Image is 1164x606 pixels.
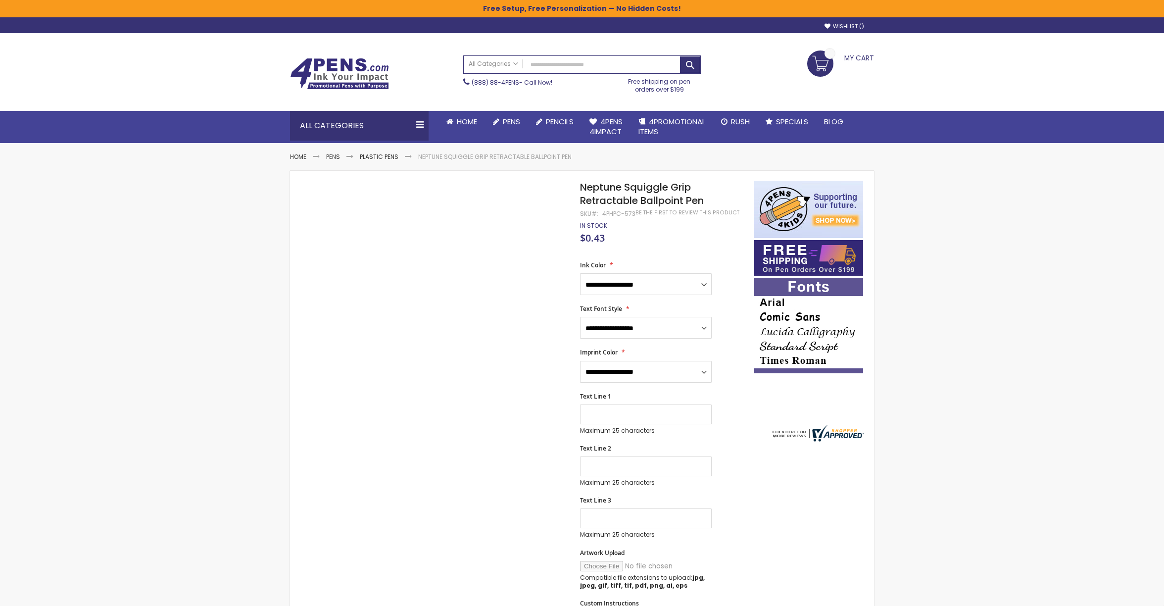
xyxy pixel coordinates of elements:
[546,116,574,127] span: Pencils
[360,152,398,161] a: Plastic Pens
[580,180,704,207] span: Neptune Squiggle Grip Retractable Ballpoint Pen
[602,210,635,218] div: 4PHPC-573
[326,152,340,161] a: Pens
[580,392,611,401] span: Text Line 1
[472,78,519,87] a: (888) 88-4PENS
[770,425,864,442] img: 4pens.com widget logo
[580,261,606,269] span: Ink Color
[528,111,582,133] a: Pencils
[580,479,712,487] p: Maximum 25 characters
[464,56,523,72] a: All Categories
[485,111,528,133] a: Pens
[457,116,477,127] span: Home
[580,348,618,356] span: Imprint Color
[580,304,622,313] span: Text Font Style
[580,573,705,590] strong: jpg, jpeg, gif, tiff, tif, pdf, png, ai, eps
[635,209,739,216] a: Be the first to review this product
[824,116,843,127] span: Blog
[630,111,713,143] a: 4PROMOTIONALITEMS
[290,58,389,90] img: 4Pens Custom Pens and Promotional Products
[580,222,607,230] div: Availability
[816,111,851,133] a: Blog
[580,427,712,435] p: Maximum 25 characters
[824,23,864,30] a: Wishlist
[638,116,705,137] span: 4PROMOTIONAL ITEMS
[469,60,518,68] span: All Categories
[582,111,630,143] a: 4Pens4impact
[589,116,623,137] span: 4Pens 4impact
[754,181,863,238] img: 4pens 4 kids
[618,74,701,94] div: Free shipping on pen orders over $199
[503,116,520,127] span: Pens
[580,549,625,557] span: Artwork Upload
[580,496,611,505] span: Text Line 3
[758,111,816,133] a: Specials
[580,221,607,230] span: In stock
[776,116,808,127] span: Specials
[290,152,306,161] a: Home
[418,153,572,161] li: Neptune Squiggle Grip Retractable Ballpoint Pen
[770,435,864,444] a: 4pens.com certificate URL
[580,231,605,245] span: $0.43
[580,209,598,218] strong: SKU
[754,278,863,373] img: font-personalization-examples
[438,111,485,133] a: Home
[754,240,863,276] img: Free shipping on orders over $199
[472,78,552,87] span: - Call Now!
[580,531,712,539] p: Maximum 25 characters
[580,574,712,590] p: Compatible file extensions to upload:
[580,444,611,453] span: Text Line 2
[731,116,750,127] span: Rush
[713,111,758,133] a: Rush
[290,111,429,141] div: All Categories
